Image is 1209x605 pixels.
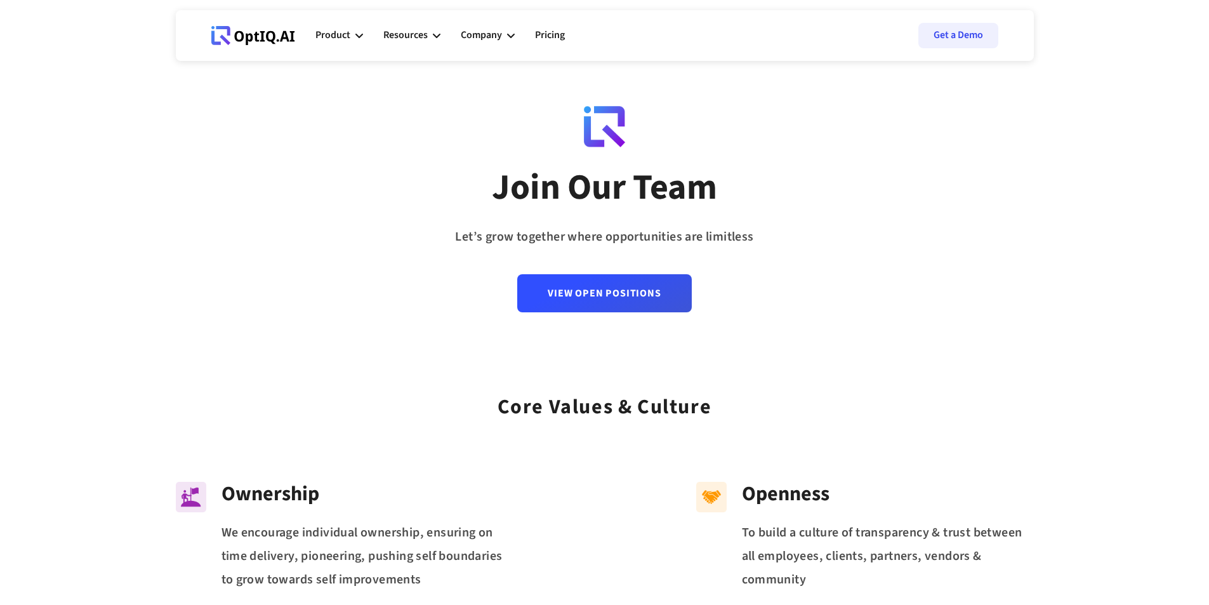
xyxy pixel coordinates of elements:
[221,521,513,591] div: We encourage individual ownership, ensuring on time delivery, pioneering, pushing self boundaries...
[383,17,440,55] div: Resources
[211,17,295,55] a: Webflow Homepage
[461,17,515,55] div: Company
[498,378,712,423] div: Core values & Culture
[211,44,212,45] div: Webflow Homepage
[461,27,502,44] div: Company
[517,274,691,312] a: View Open Positions
[455,225,753,249] div: Let’s grow together where opportunities are limitless
[535,17,565,55] a: Pricing
[742,482,1034,506] div: Openness
[492,166,717,210] div: Join Our Team
[918,23,998,48] a: Get a Demo
[315,17,363,55] div: Product
[742,521,1034,591] div: To build a culture of transparency & trust between all employees, clients, partners, vendors & co...
[315,27,350,44] div: Product
[383,27,428,44] div: Resources
[221,482,513,506] div: Ownership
